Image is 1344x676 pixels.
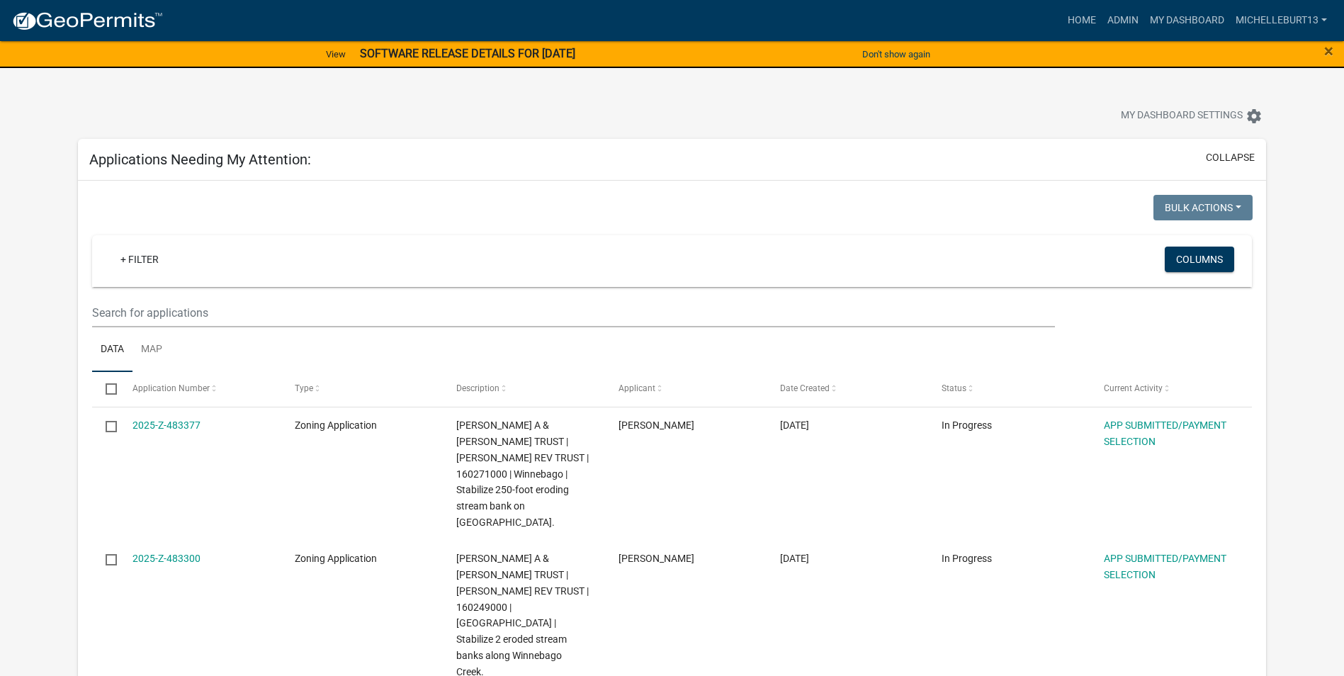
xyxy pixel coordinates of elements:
[942,419,992,431] span: In Progress
[619,419,694,431] span: Mark Nemeth
[780,553,809,564] span: 09/24/2025
[604,372,766,406] datatable-header-cell: Applicant
[942,553,992,564] span: In Progress
[132,383,210,393] span: Application Number
[1104,383,1163,393] span: Current Activity
[780,419,809,431] span: 09/24/2025
[619,383,655,393] span: Applicant
[857,43,936,66] button: Don't show again
[780,383,830,393] span: Date Created
[132,327,171,373] a: Map
[443,372,604,406] datatable-header-cell: Description
[109,247,170,272] a: + Filter
[1109,102,1274,130] button: My Dashboard Settingssettings
[1090,372,1251,406] datatable-header-cell: Current Activity
[92,372,119,406] datatable-header-cell: Select
[132,419,201,431] a: 2025-Z-483377
[92,327,132,373] a: Data
[320,43,351,66] a: View
[456,419,589,528] span: BURG,JAMES A & CINDY M TRUST | CINDY M BURG REV TRUST | 160271000 | Winnebago | Stabilize 250-foo...
[1324,43,1333,60] button: Close
[1324,41,1333,61] span: ×
[928,372,1090,406] datatable-header-cell: Status
[1121,108,1243,125] span: My Dashboard Settings
[1104,553,1226,580] a: APP SUBMITTED/PAYMENT SELECTION
[1246,108,1263,125] i: settings
[1102,7,1144,34] a: Admin
[295,419,377,431] span: Zoning Application
[295,553,377,564] span: Zoning Application
[1062,7,1102,34] a: Home
[1144,7,1230,34] a: My Dashboard
[1104,419,1226,447] a: APP SUBMITTED/PAYMENT SELECTION
[1230,7,1333,34] a: michelleburt13
[619,553,694,564] span: Mark Nemeth
[1153,195,1253,220] button: Bulk Actions
[942,383,966,393] span: Status
[89,151,311,168] h5: Applications Needing My Attention:
[92,298,1055,327] input: Search for applications
[1165,247,1234,272] button: Columns
[456,383,499,393] span: Description
[767,372,928,406] datatable-header-cell: Date Created
[281,372,443,406] datatable-header-cell: Type
[295,383,313,393] span: Type
[132,553,201,564] a: 2025-Z-483300
[1206,150,1255,165] button: collapse
[360,47,575,60] strong: SOFTWARE RELEASE DETAILS FOR [DATE]
[119,372,281,406] datatable-header-cell: Application Number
